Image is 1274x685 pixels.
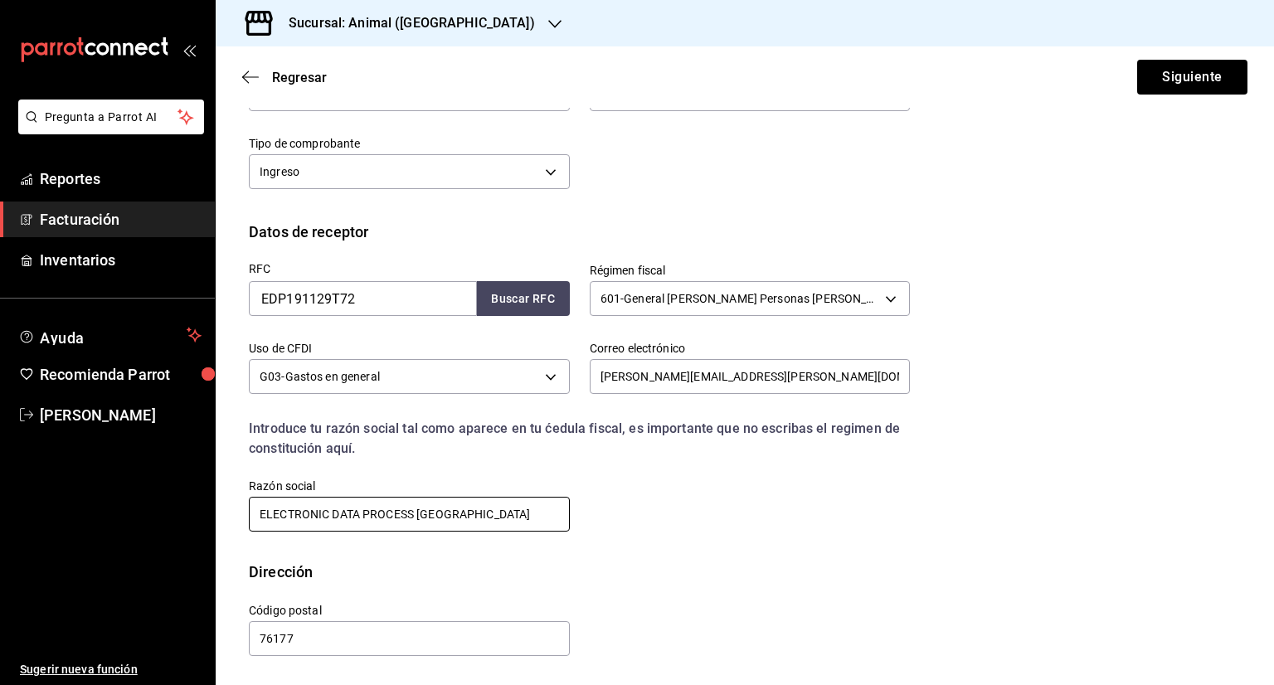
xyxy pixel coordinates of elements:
[182,43,196,56] button: open_drawer_menu
[249,221,368,243] div: Datos de receptor
[249,263,570,274] label: RFC
[590,265,911,276] label: Régimen fiscal
[590,342,911,354] label: Correo electrónico
[249,621,570,656] input: Obligatorio
[601,290,880,307] span: 601 - General [PERSON_NAME] Personas [PERSON_NAME]
[260,163,299,180] span: Ingreso
[40,208,202,231] span: Facturación
[249,605,570,616] label: Código postal
[275,13,535,33] h3: Sucursal: Animal ([GEOGRAPHIC_DATA])
[272,70,327,85] span: Regresar
[249,419,910,459] div: Introduce tu razón social tal como aparece en tu ćedula fiscal, es importante que no escribas el ...
[20,661,202,678] span: Sugerir nueva función
[477,281,570,316] button: Buscar RFC
[260,368,380,385] span: G03 - Gastos en general
[40,363,202,386] span: Recomienda Parrot
[249,138,570,149] label: Tipo de comprobante
[12,120,204,138] a: Pregunta a Parrot AI
[249,342,570,354] label: Uso de CFDI
[40,325,180,345] span: Ayuda
[40,168,202,190] span: Reportes
[249,480,570,492] label: Razón social
[40,404,202,426] span: [PERSON_NAME]
[242,70,327,85] button: Regresar
[1137,60,1247,95] button: Siguiente
[249,561,313,583] div: Dirección
[18,100,204,134] button: Pregunta a Parrot AI
[40,249,202,271] span: Inventarios
[45,109,178,126] span: Pregunta a Parrot AI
